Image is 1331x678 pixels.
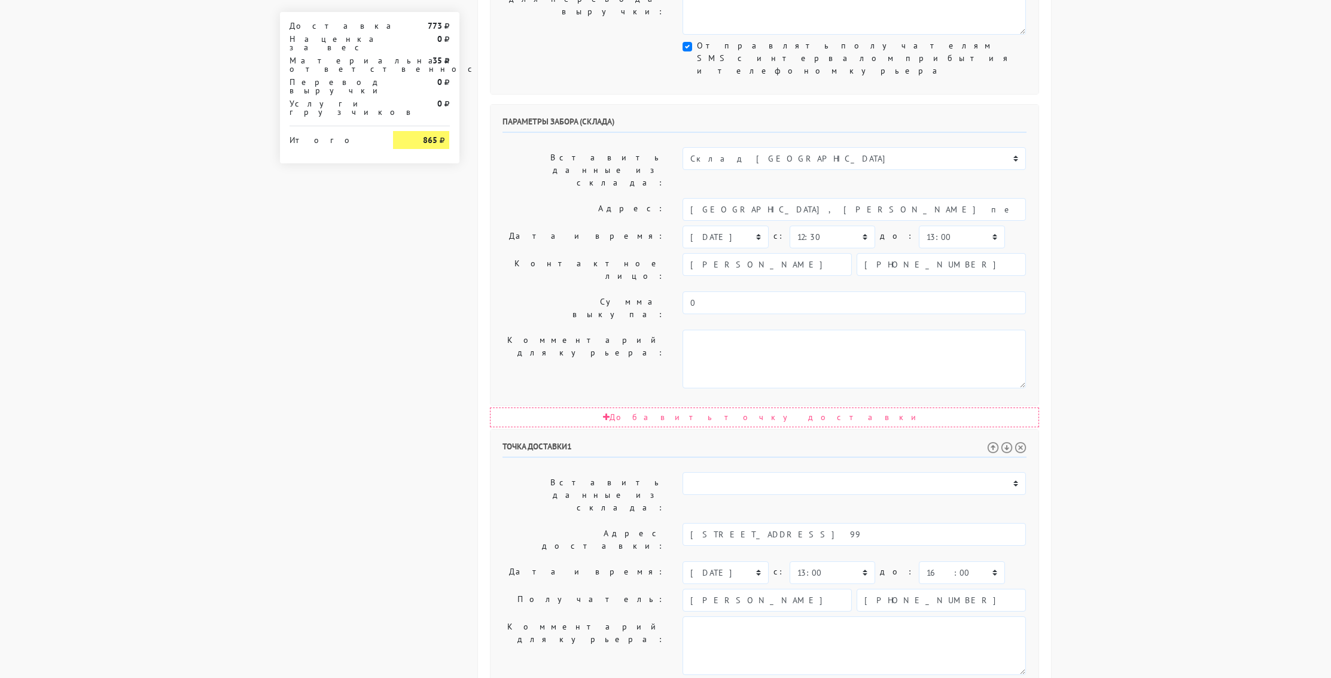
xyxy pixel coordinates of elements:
h6: Точка доставки [502,442,1027,458]
div: Доставка [281,22,385,30]
div: Наценка за вес [281,35,385,51]
input: Телефон [857,253,1026,276]
label: Вставить данные из склада: [494,147,674,193]
label: Контактное лицо: [494,253,674,287]
strong: 0 [437,98,442,109]
label: Дата и время: [494,226,674,248]
label: c: [773,561,785,582]
div: Услуги грузчиков [281,99,385,116]
div: Итого [290,131,376,144]
span: 1 [567,441,572,452]
label: Сумма выкупа: [494,291,674,325]
div: Материальная ответственность [281,56,385,73]
label: Отправлять получателям SMS с интервалом прибытия и телефоном курьера [697,39,1026,77]
label: до: [880,561,914,582]
label: Адрес доставки: [494,523,674,557]
strong: 773 [428,20,442,31]
strong: 0 [437,77,442,87]
input: Имя [683,589,852,612]
label: Вставить данные из склада: [494,472,674,518]
label: c: [773,226,785,247]
label: до: [880,226,914,247]
strong: 865 [423,135,437,145]
label: Комментарий для курьера: [494,616,674,675]
h6: Параметры забора (склада) [502,117,1027,133]
label: Дата и время: [494,561,674,584]
div: Добавить точку доставки [490,408,1039,427]
div: Перевод выручки [281,78,385,95]
strong: 35 [433,55,442,66]
input: Телефон [857,589,1026,612]
label: Адрес: [494,198,674,221]
label: Комментарий для курьера: [494,330,674,388]
strong: 0 [437,34,442,44]
input: Имя [683,253,852,276]
label: Получатель: [494,589,674,612]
